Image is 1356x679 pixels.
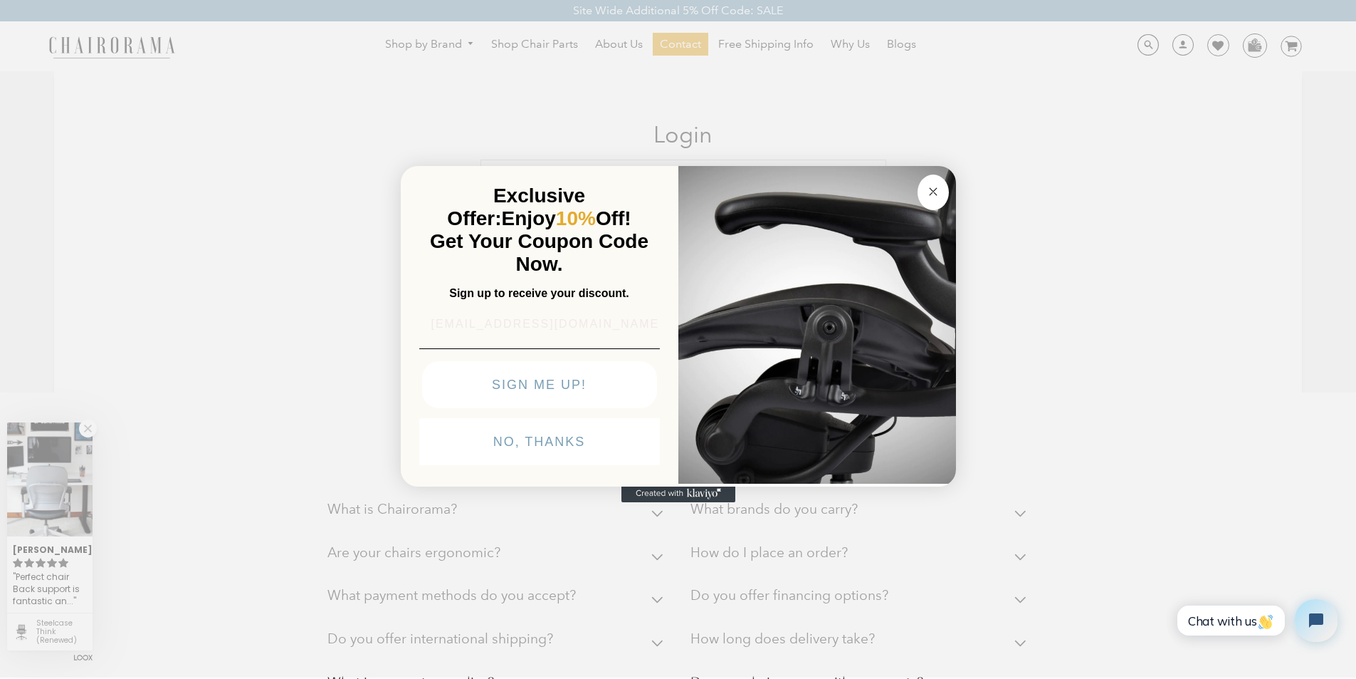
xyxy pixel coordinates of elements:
[419,418,660,465] button: NO, THANKS
[447,185,585,229] span: Exclusive Offer:
[419,348,660,349] img: underline
[918,175,949,210] button: Close dialog
[1166,587,1350,654] iframe: Tidio Chat
[556,207,596,229] span: 10%
[678,163,956,484] img: 92d77583-a095-41f6-84e7-858462e0427a.jpeg
[422,361,657,408] button: SIGN ME UP!
[502,207,631,229] span: Enjoy Off!
[621,485,735,502] a: Created with Klaviyo - opens in a new tab
[430,230,648,275] span: Get Your Coupon Code Now.
[419,310,660,338] input: Email
[449,287,629,299] span: Sign up to receive your discount.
